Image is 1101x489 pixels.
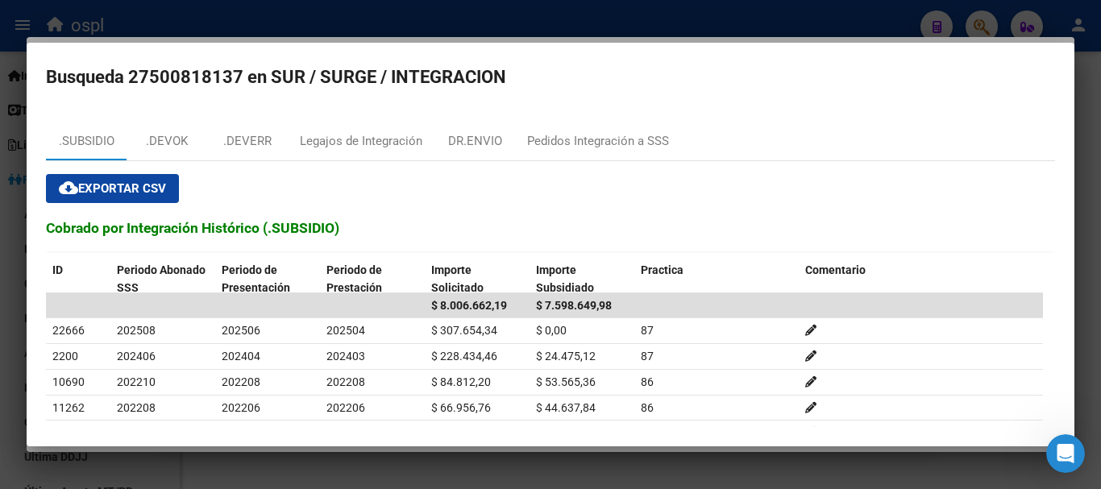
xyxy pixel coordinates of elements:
span: 202210 [117,375,156,388]
h2: Busqueda 27500818137 en SUR / SURGE / INTEGRACION [46,62,1055,93]
span: $ 61.997,04 [431,426,491,439]
div: .DEVOK [146,132,188,151]
mat-icon: cloud_download [59,178,78,197]
span: $ 307.654,34 [431,324,497,337]
span: 202206 [326,401,365,414]
datatable-header-cell: Importe Solicitado [425,253,530,306]
span: 86 [641,401,654,414]
span: Periodo de Presentación [222,263,290,295]
div: Legajos de Integración [300,132,422,151]
span: $ 0,00 [536,324,567,337]
span: 202208 [117,401,156,414]
span: $ 53.565,36 [536,375,596,388]
datatable-header-cell: Practica [634,253,799,306]
div: DR.ENVIO [448,132,502,151]
datatable-header-cell: Periodo de Presentación [215,253,320,306]
span: Practica [641,263,683,276]
span: $ 66.956,76 [431,401,491,414]
iframe: Intercom live chat [1046,434,1085,473]
span: Periodo Abonado SSS [117,263,206,295]
datatable-header-cell: Periodo de Prestación [320,253,425,306]
div: Pedidos Integración a SSS [527,132,669,151]
span: 2200 [52,350,78,363]
span: 202206 [222,401,260,414]
datatable-header-cell: ID [46,253,110,306]
span: 87 [641,350,654,363]
datatable-header-cell: Periodo Abonado SSS [110,253,215,306]
span: 10690 [52,375,85,388]
span: 202205 [222,426,260,439]
span: $ 41.331,36 [536,426,596,439]
span: 202208 [326,375,365,388]
span: 202504 [326,324,365,337]
span: 22666 [52,324,85,337]
span: $ 44.637,84 [536,401,596,414]
span: $ 84.812,20 [431,375,491,388]
span: 86 [641,375,654,388]
span: 87 [641,324,654,337]
span: Comentario [805,263,866,276]
span: 202508 [117,324,156,337]
div: .SUBSIDIO [59,132,114,151]
span: 202207 [117,426,156,439]
span: $ 7.598.649,98 [536,299,612,312]
span: 86 [641,426,654,439]
button: Exportar CSV [46,174,179,203]
span: 202406 [117,350,156,363]
span: 202208 [222,375,260,388]
span: $ 228.434,46 [431,350,497,363]
h3: Cobrado por Integración Histórico (.SUBSIDIO) [46,218,1055,238]
span: 202404 [222,350,260,363]
span: ID [52,263,63,276]
span: 202506 [222,324,260,337]
span: Importe Solicitado [431,263,484,295]
div: .DEVERR [223,132,272,151]
span: Importe Subsidiado [536,263,594,295]
span: 202403 [326,350,365,363]
span: Exportar CSV [59,181,166,196]
span: Periodo de Prestación [326,263,382,295]
span: 11262 [52,401,85,414]
span: $ 24.475,12 [536,350,596,363]
span: 202205 [326,426,365,439]
span: $ 8.006.662,19 [431,299,507,312]
datatable-header-cell: Comentario [799,253,1044,306]
datatable-header-cell: Importe Subsidiado [530,253,634,306]
span: 11527 [52,426,85,439]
